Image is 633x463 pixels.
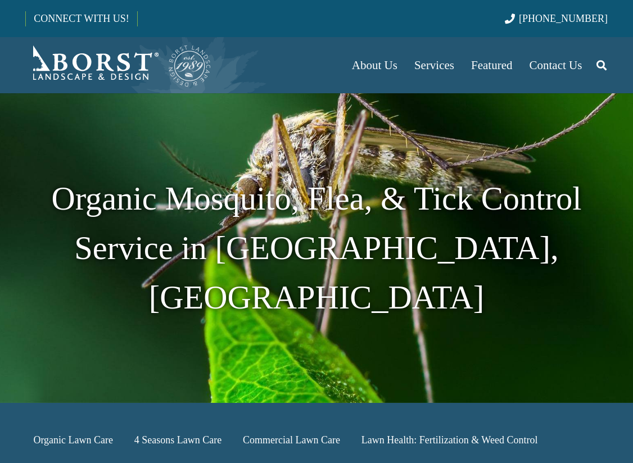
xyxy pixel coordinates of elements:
[26,5,137,32] a: CONNECT WITH US!
[235,423,349,456] a: Commercial Lawn Care
[406,37,463,93] a: Services
[590,51,613,79] a: Search
[343,37,406,93] a: About Us
[126,423,229,456] a: 4 Seasons Lawn Care
[521,37,591,93] a: Contact Us
[530,58,582,72] span: Contact Us
[352,58,397,72] span: About Us
[463,37,521,93] a: Featured
[414,58,454,72] span: Services
[505,13,608,24] a: [PHONE_NUMBER]
[25,174,608,322] h1: Organic Mosquito, Flea, & Tick Control Service in [GEOGRAPHIC_DATA], [GEOGRAPHIC_DATA]
[519,13,608,24] span: [PHONE_NUMBER]
[25,43,212,88] a: Borst-Logo
[25,423,121,456] a: Organic Lawn Care
[471,58,512,72] span: Featured
[353,423,545,456] a: Lawn Health: Fertilization & Weed Control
